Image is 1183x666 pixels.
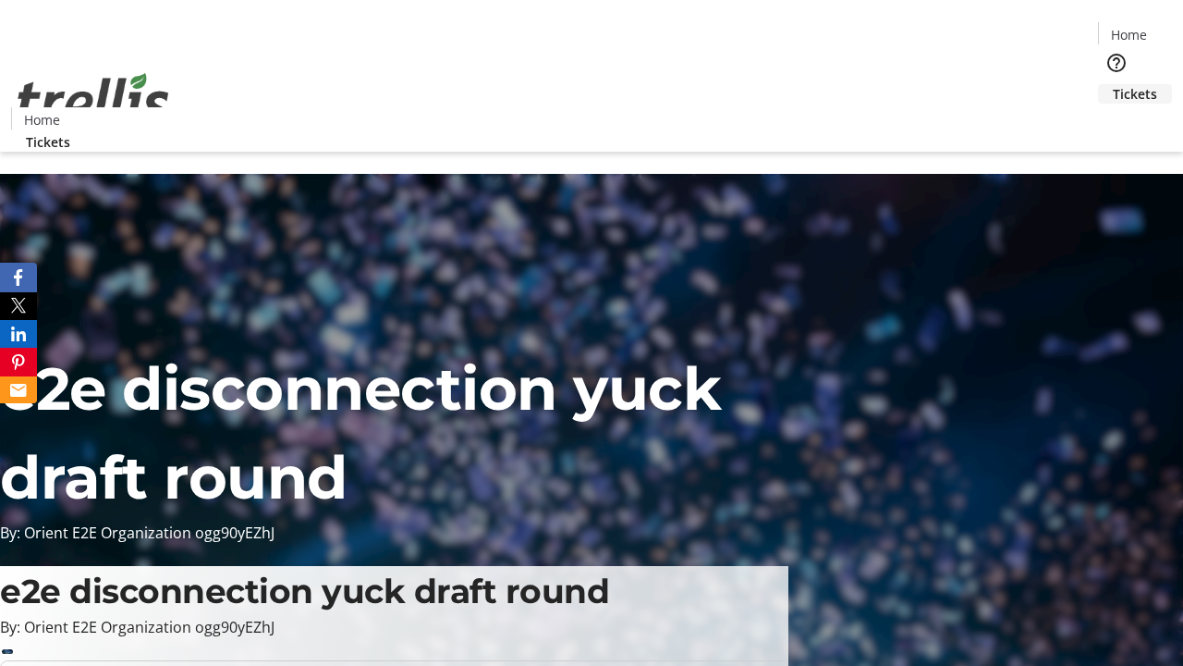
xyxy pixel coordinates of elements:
a: Home [1099,25,1158,44]
span: Home [1111,25,1147,44]
span: Home [24,110,60,129]
a: Tickets [11,132,85,152]
button: Cart [1098,104,1135,141]
a: Home [12,110,71,129]
span: Tickets [26,132,70,152]
img: Orient E2E Organization ogg90yEZhJ's Logo [11,53,176,145]
span: Tickets [1113,84,1157,104]
button: Help [1098,44,1135,81]
a: Tickets [1098,84,1172,104]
